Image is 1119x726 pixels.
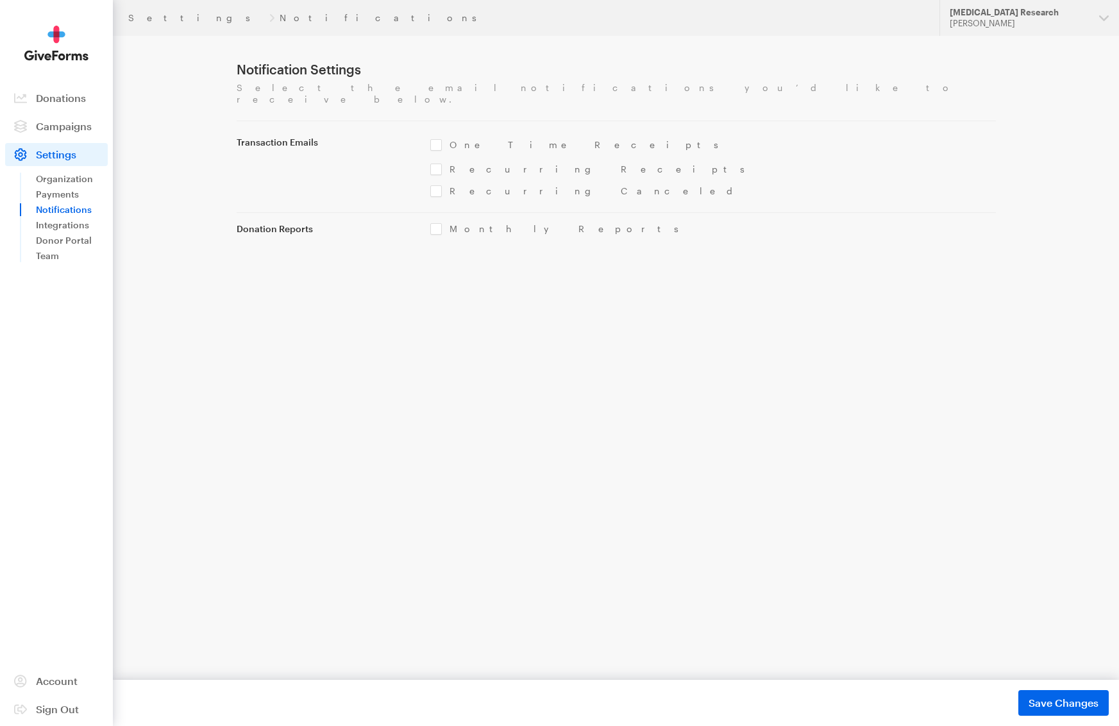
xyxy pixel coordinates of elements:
a: Payments [36,187,108,202]
a: Team [36,248,108,264]
p: Select the email notifications you’d like to receive below. [237,82,996,105]
a: Settings [5,143,108,166]
a: Campaigns [5,115,108,138]
label: Transaction Emails [237,137,415,148]
div: [PERSON_NAME] [950,18,1089,29]
div: [MEDICAL_DATA] Research [950,7,1089,18]
a: Settings [128,13,264,23]
label: Donation Reports [237,223,415,235]
span: Settings [36,148,76,160]
a: Organization [36,171,108,187]
span: Campaigns [36,120,92,132]
span: Donations [36,92,86,104]
img: GiveForms [24,26,88,61]
a: Donor Portal [36,233,108,248]
a: Donations [5,87,108,110]
a: Notifications [36,202,108,217]
h1: Notification Settings [237,62,996,77]
a: Integrations [36,217,108,233]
